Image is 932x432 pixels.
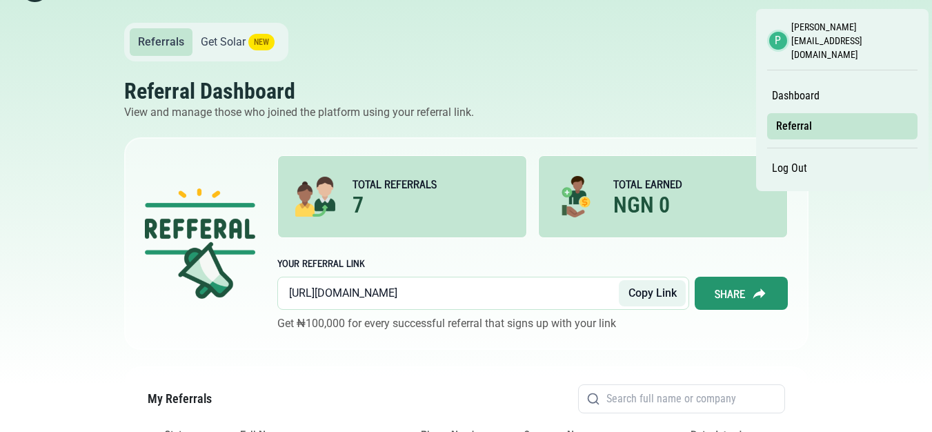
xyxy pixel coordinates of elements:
[124,78,809,104] h2: Referral Dashboard
[767,84,824,108] a: Dashboard
[767,157,812,180] a: Log Out
[248,34,275,50] span: NEW
[130,28,192,56] a: Referrals
[578,384,785,413] input: Search full name or company
[555,173,597,221] img: Referral
[148,389,212,409] h3: My Referrals
[775,32,781,49] span: P
[613,192,682,218] h3: NGN 0
[771,115,817,138] a: Referral
[124,104,809,121] p: View and manage those who joined the platform using your referral link.
[277,315,616,332] p: Get ₦100,000 for every successful referral that signs up with your link
[192,28,283,56] a: Get SolarNEW
[613,175,682,192] p: TOTAL EARNED
[715,285,745,302] p: Share
[295,173,336,221] img: Referral
[619,280,686,306] button: Copy Link
[145,155,255,332] img: Referral
[277,255,365,271] h2: YOUR REFERRAL LINK
[751,285,768,302] img: Share button
[353,175,437,192] p: TOTAL REFERRALS
[791,20,918,61] small: [PERSON_NAME][EMAIL_ADDRESS][DOMAIN_NAME]
[353,192,437,218] h3: 7
[586,392,600,406] img: Search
